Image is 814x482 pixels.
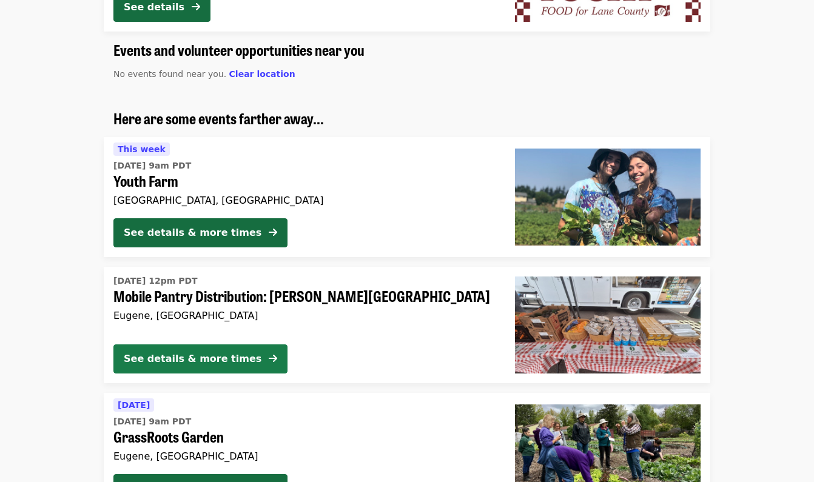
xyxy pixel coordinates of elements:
[269,353,277,364] i: arrow-right icon
[515,149,701,246] img: Youth Farm organized by FOOD For Lane County
[113,172,496,190] span: Youth Farm
[113,275,198,287] time: [DATE] 12pm PDT
[113,344,288,373] button: See details & more times
[113,159,191,172] time: [DATE] 9am PDT
[104,267,710,383] a: See details for "Mobile Pantry Distribution: Sheldon Community Center"
[113,69,226,79] span: No events found near you.
[515,276,701,373] img: Mobile Pantry Distribution: Sheldon Community Center organized by FOOD For Lane County
[113,195,496,206] div: [GEOGRAPHIC_DATA], [GEOGRAPHIC_DATA]
[113,415,191,428] time: [DATE] 9am PDT
[104,137,710,257] a: See details for "Youth Farm"
[124,226,261,240] div: See details & more times
[113,428,496,446] span: GrassRoots Garden
[118,144,166,154] span: This week
[113,450,496,462] div: Eugene, [GEOGRAPHIC_DATA]
[113,218,288,247] button: See details & more times
[192,1,200,13] i: arrow-right icon
[113,310,496,321] div: Eugene, [GEOGRAPHIC_DATA]
[113,107,324,129] span: Here are some events farther away...
[113,287,496,305] span: Mobile Pantry Distribution: [PERSON_NAME][GEOGRAPHIC_DATA]
[118,400,150,410] span: [DATE]
[229,69,295,79] span: Clear location
[229,68,295,81] button: Clear location
[124,352,261,366] div: See details & more times
[269,227,277,238] i: arrow-right icon
[113,39,365,60] span: Events and volunteer opportunities near you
